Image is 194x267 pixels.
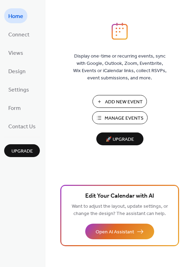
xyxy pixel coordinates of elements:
[4,63,30,78] a: Design
[8,85,29,95] span: Settings
[4,119,40,133] a: Contact Us
[96,132,143,145] button: 🚀 Upgrade
[8,66,26,77] span: Design
[8,11,23,22] span: Home
[4,8,27,23] a: Home
[11,148,33,155] span: Upgrade
[4,82,33,97] a: Settings
[92,111,148,124] button: Manage Events
[85,224,154,239] button: Open AI Assistant
[8,29,29,40] span: Connect
[4,45,27,60] a: Views
[4,100,25,115] a: Form
[4,27,34,42] a: Connect
[72,202,168,218] span: Want to adjust the layout, update settings, or change the design? The assistant can help.
[8,121,36,132] span: Contact Us
[8,48,23,59] span: Views
[112,23,127,40] img: logo_icon.svg
[96,229,134,236] span: Open AI Assistant
[92,95,147,108] button: Add New Event
[85,191,154,201] span: Edit Your Calendar with AI
[100,135,139,144] span: 🚀 Upgrade
[105,115,143,122] span: Manage Events
[8,103,21,114] span: Form
[105,98,143,106] span: Add New Event
[4,144,40,157] button: Upgrade
[73,53,167,82] span: Display one-time or recurring events, sync with Google, Outlook, Zoom, Eventbrite, Wix Events or ...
